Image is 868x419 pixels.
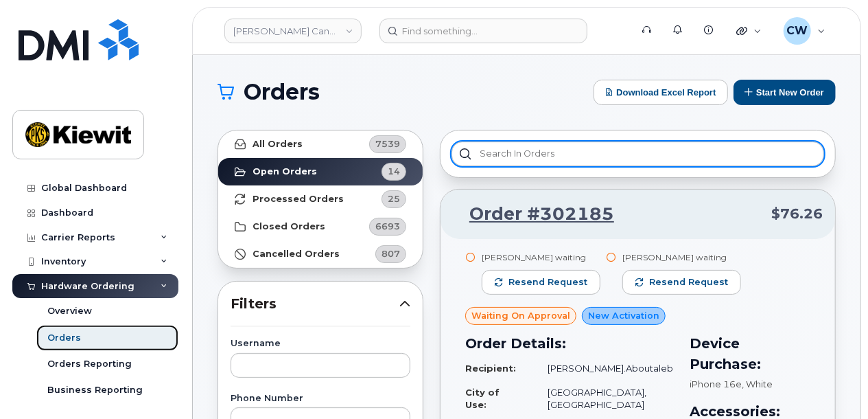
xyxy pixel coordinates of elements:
a: All Orders7539 [218,131,423,158]
button: Resend request [622,270,741,295]
a: Order #302185 [453,202,614,227]
label: Username [231,339,410,348]
strong: Recipient: [465,363,516,374]
h3: Device Purchase: [690,333,810,375]
a: Closed Orders6693 [218,213,423,240]
td: [PERSON_NAME].Aboutaleb [535,356,673,381]
button: Start New Order [734,80,836,105]
span: New Activation [588,309,659,322]
span: Resend request [508,276,587,288]
label: Phone Number [231,394,410,403]
strong: Processed Orders [253,194,344,205]
td: [GEOGRAPHIC_DATA], [GEOGRAPHIC_DATA] [535,381,673,417]
button: Resend request [482,270,600,295]
span: 807 [382,247,400,260]
strong: All Orders [253,139,303,150]
strong: Open Orders [253,166,317,177]
button: Download Excel Report [594,80,728,105]
strong: Cancelled Orders [253,249,340,260]
input: Search in orders [451,141,824,166]
span: iPhone 16e [690,378,742,389]
span: Filters [231,294,399,314]
span: Resend request [649,276,728,288]
span: 7539 [375,137,400,150]
span: 6693 [375,220,400,233]
span: 25 [388,192,400,205]
span: , White [742,378,773,389]
a: Cancelled Orders807 [218,240,423,268]
div: [PERSON_NAME] waiting [622,251,741,263]
h3: Order Details: [465,333,673,354]
a: Open Orders14 [218,158,423,185]
span: 14 [388,165,400,178]
strong: City of Use: [465,387,500,411]
iframe: Messenger Launcher [808,359,858,409]
div: [PERSON_NAME] waiting [482,251,600,263]
span: Orders [244,82,320,102]
span: Waiting On Approval [471,309,570,322]
a: Processed Orders25 [218,185,423,213]
span: $76.26 [771,204,823,224]
strong: Closed Orders [253,221,325,232]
